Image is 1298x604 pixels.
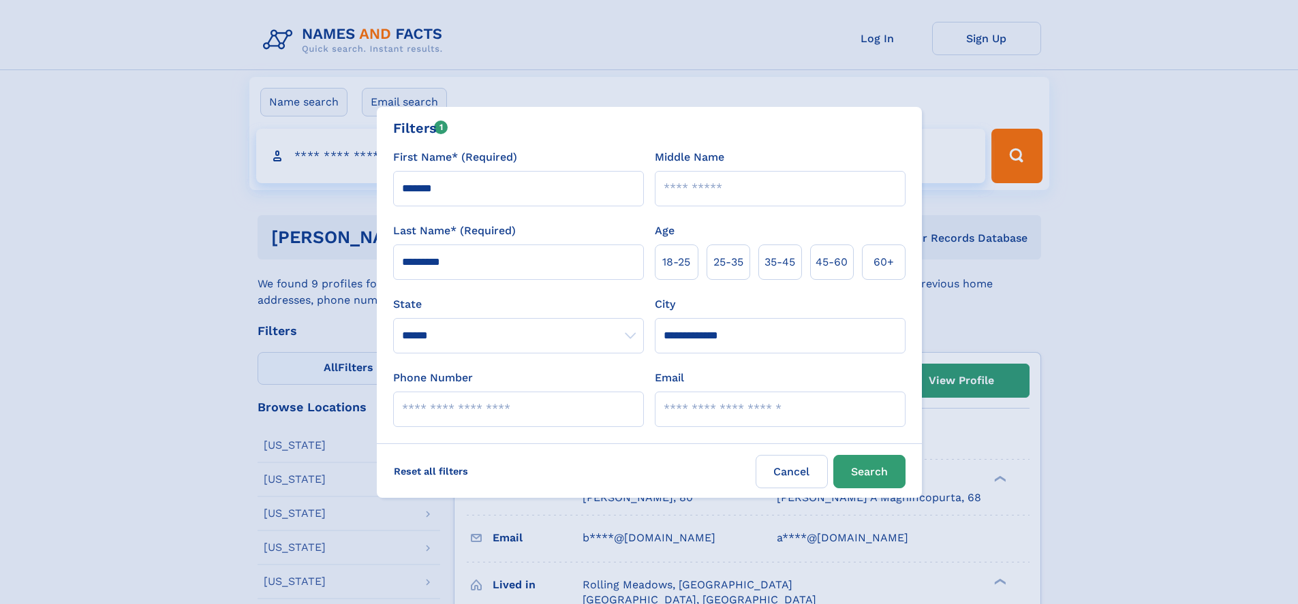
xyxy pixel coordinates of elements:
span: 25‑35 [713,254,743,270]
label: Email [655,370,684,386]
label: Reset all filters [385,455,477,488]
label: Middle Name [655,149,724,165]
div: Filters [393,118,448,138]
button: Search [833,455,906,488]
label: Phone Number [393,370,473,386]
label: Cancel [756,455,828,488]
span: 45‑60 [816,254,848,270]
label: State [393,296,644,313]
label: City [655,296,675,313]
span: 60+ [874,254,894,270]
span: 35‑45 [764,254,795,270]
label: First Name* (Required) [393,149,517,165]
label: Age [655,223,675,239]
label: Last Name* (Required) [393,223,516,239]
span: 18‑25 [662,254,690,270]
